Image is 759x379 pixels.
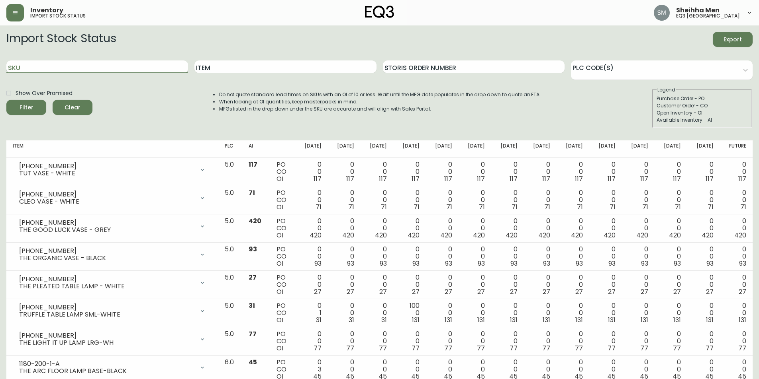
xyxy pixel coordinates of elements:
div: 0 0 [726,302,746,324]
h2: Import Stock Status [6,32,116,47]
span: 93 [608,259,616,268]
span: 93 [706,259,714,268]
div: PO CO [277,330,288,352]
div: 0 0 [367,330,387,352]
span: 31 [316,315,322,325]
span: 77 [575,344,583,353]
div: 0 0 [334,218,354,239]
span: 27 [314,287,322,296]
div: 0 0 [694,161,714,183]
th: PLC [218,140,242,158]
div: 0 0 [432,246,452,267]
div: Customer Order - CO [657,102,747,109]
div: 0 0 [302,161,322,183]
td: 5.0 [218,243,242,271]
div: 0 0 [628,302,648,324]
span: 71 [348,202,354,212]
span: 93 [478,259,485,268]
div: 0 0 [432,274,452,295]
div: 0 0 [367,274,387,295]
div: PO CO [277,302,288,324]
div: 0 1 [302,302,322,324]
th: [DATE] [295,140,328,158]
div: [PHONE_NUMBER]THE ORGANIC VASE - BLACK [13,246,212,263]
div: 0 0 [498,246,518,267]
div: 0 0 [661,302,681,324]
span: 93 [249,245,257,254]
div: 0 0 [334,189,354,211]
div: 0 0 [596,161,616,183]
div: 0 0 [465,274,485,295]
img: cfa6f7b0e1fd34ea0d7b164297c1067f [654,5,670,21]
div: 0 0 [694,302,714,324]
div: 0 0 [661,218,681,239]
span: 27 [249,273,257,282]
span: 117 [575,174,583,183]
span: 117 [379,174,387,183]
div: 0 0 [465,189,485,211]
th: [DATE] [328,140,361,158]
span: 77 [608,344,616,353]
div: 0 0 [563,274,583,295]
div: 0 0 [694,274,714,295]
span: 27 [477,287,485,296]
div: [PHONE_NUMBER] [19,304,194,311]
div: 0 0 [596,330,616,352]
div: PO CO [277,218,288,239]
button: Export [713,32,753,47]
div: 0 0 [563,330,583,352]
div: CLEO VASE - WHITE [19,198,194,205]
div: 0 0 [726,246,746,267]
div: 0 0 [530,189,550,211]
div: 0 0 [628,246,648,267]
span: 71 [610,202,616,212]
span: OI [277,231,283,240]
span: 77 [477,344,485,353]
span: 420 [249,216,261,225]
button: Filter [6,100,46,115]
div: [PHONE_NUMBER]TRUFFLE TABLE LAMP SML-WHITE [13,302,212,320]
span: OI [277,202,283,212]
div: 0 0 [334,330,354,352]
span: 27 [739,287,746,296]
span: 131 [510,315,518,325]
div: 0 0 [530,274,550,295]
span: 131 [575,315,583,325]
span: 117 [412,174,420,183]
span: 77 [444,344,452,353]
span: Clear [59,103,86,113]
div: 0 0 [498,218,518,239]
div: 0 0 [661,330,681,352]
div: 0 0 [334,161,354,183]
div: 0 0 [498,302,518,324]
span: 77 [510,344,518,353]
span: 420 [734,231,746,240]
span: 77 [412,344,420,353]
div: 0 0 [628,274,648,295]
span: 77 [673,344,681,353]
span: 420 [408,231,420,240]
div: 0 0 [596,302,616,324]
span: 131 [477,315,485,325]
span: 27 [575,287,583,296]
div: Open Inventory - OI [657,109,747,117]
th: [DATE] [589,140,622,158]
div: 0 0 [694,218,714,239]
th: [DATE] [491,140,524,158]
div: 0 0 [367,161,387,183]
div: 1180-200-1-ATHE ARC FLOOR LAMP BASE-BLACK [13,359,212,376]
h5: import stock status [30,14,86,18]
span: 27 [379,287,387,296]
span: 93 [445,259,452,268]
div: [PHONE_NUMBER]TUT VASE - WHITE [13,161,212,179]
span: 77 [249,329,257,338]
span: 93 [314,259,322,268]
li: When looking at OI quantities, keep masterpacks in mind. [219,98,541,105]
div: Filter [20,103,33,113]
div: PO CO [277,246,288,267]
span: OI [277,174,283,183]
span: 420 [473,231,485,240]
span: 71 [544,202,550,212]
span: 27 [510,287,518,296]
span: 31 [381,315,387,325]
